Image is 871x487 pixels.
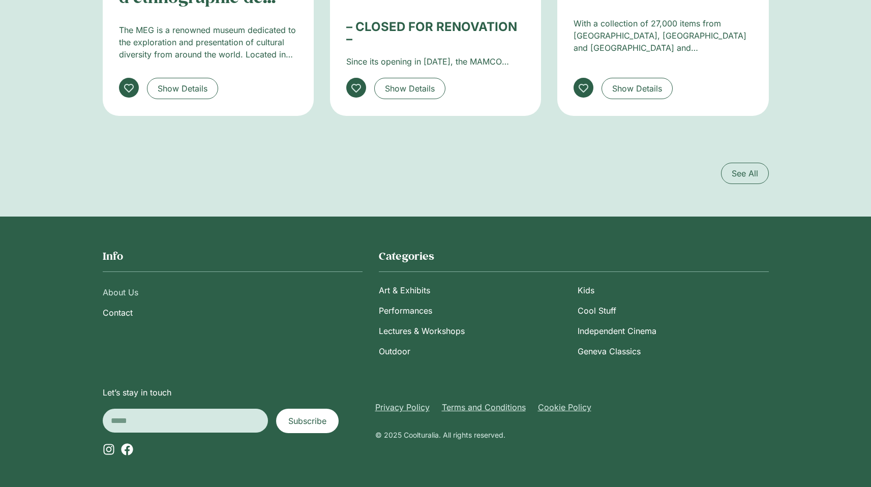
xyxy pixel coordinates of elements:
[375,401,430,413] a: Privacy Policy
[379,280,569,300] a: Art & Exhibits
[538,401,591,413] a: Cookie Policy
[147,78,218,99] a: Show Details
[578,300,768,321] a: Cool Stuff
[276,409,339,433] button: Subscribe
[374,78,445,99] a: Show Details
[379,321,569,341] a: Lectures & Workshops
[379,249,769,263] h2: Categories
[375,401,769,413] nav: Menu
[379,341,569,361] a: Outdoor
[578,280,768,300] a: Kids
[158,82,207,95] span: Show Details
[103,409,339,433] form: New Form
[578,321,768,341] a: Independent Cinema
[612,82,662,95] span: Show Details
[732,167,758,179] span: See All
[574,17,752,54] p: With a collection of 27,000 items from [GEOGRAPHIC_DATA], [GEOGRAPHIC_DATA] and [GEOGRAPHIC_DATA]...
[602,78,673,99] a: Show Details
[103,302,363,323] a: Contact
[442,401,526,413] a: Terms and Conditions
[379,300,569,321] a: Performances
[346,55,525,68] p: Since its opening in [DATE], the MAMCO Geneva (Musée d’art moderne et contemporain) has staged 45...
[721,163,769,184] a: See All
[578,341,768,361] a: Geneva Classics
[385,82,435,95] span: Show Details
[103,282,363,323] nav: Menu
[288,415,326,427] span: Subscribe
[119,24,297,60] p: The MEG is a renowned museum dedicated to the exploration and presentation of cultural diversity ...
[346,21,525,45] h2: – CLOSED FOR RENOVATION –
[103,249,363,263] h2: Info
[375,430,769,440] div: © 2025 Coolturalia. All rights reserved.
[103,282,363,302] a: About Us
[379,280,769,361] nav: Menu
[103,386,365,399] p: Let’s stay in touch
